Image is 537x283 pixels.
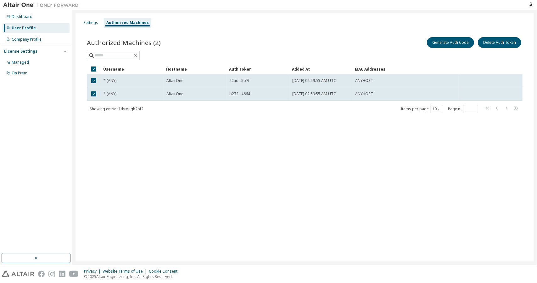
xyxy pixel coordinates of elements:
[292,91,336,96] span: [DATE] 02:59:55 AM UTC
[84,269,103,274] div: Privacy
[103,91,116,96] span: * (ANY)
[38,271,45,277] img: facebook.svg
[166,91,183,96] span: AltairOne
[166,78,183,83] span: AltairOne
[12,60,29,65] div: Managed
[59,271,65,277] img: linkedin.svg
[4,49,37,54] div: License Settings
[166,64,224,74] div: Hostname
[149,269,181,274] div: Cookie Consent
[12,14,32,19] div: Dashboard
[103,78,116,83] span: * (ANY)
[432,107,441,112] button: 10
[478,37,521,48] button: Delete Auth Token
[3,2,82,8] img: Altair One
[106,20,149,25] div: Authorized Machines
[83,20,98,25] div: Settings
[355,64,456,74] div: MAC Addresses
[103,269,149,274] div: Website Terms of Use
[292,64,350,74] div: Added At
[427,37,474,48] button: Generate Auth Code
[448,105,478,113] span: Page n.
[355,91,373,96] span: ANYHOST
[12,71,27,76] div: On Prem
[69,271,78,277] img: youtube.svg
[12,37,42,42] div: Company Profile
[355,78,373,83] span: ANYHOST
[229,64,287,74] div: Auth Token
[2,271,34,277] img: altair_logo.svg
[229,91,250,96] span: b272...4664
[103,64,161,74] div: Username
[12,26,36,31] div: User Profile
[87,38,161,47] span: Authorized Machines (2)
[292,78,336,83] span: [DATE] 02:59:55 AM UTC
[90,106,143,112] span: Showing entries 1 through 2 of 2
[84,274,181,279] p: © 2025 Altair Engineering, Inc. All Rights Reserved.
[229,78,249,83] span: 22ad...5b7f
[401,105,442,113] span: Items per page
[48,271,55,277] img: instagram.svg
